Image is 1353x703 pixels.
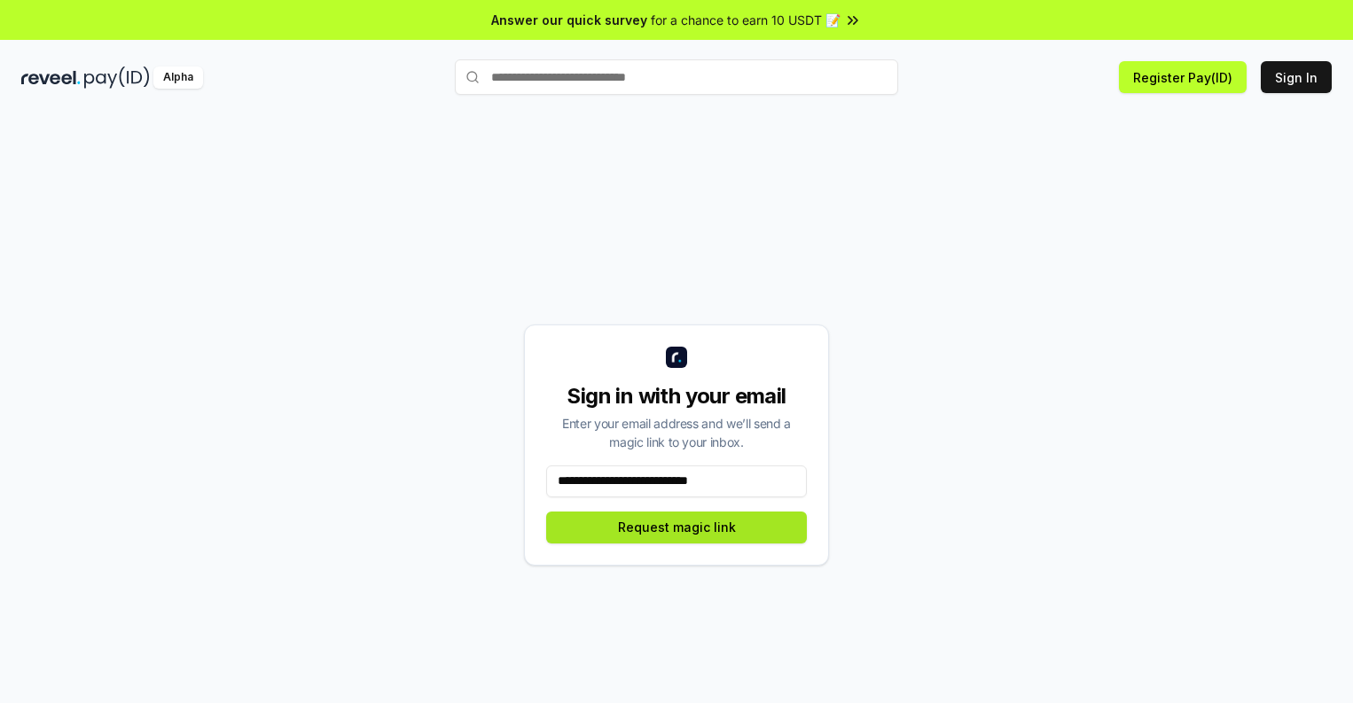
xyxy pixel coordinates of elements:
img: pay_id [84,66,150,89]
button: Sign In [1261,61,1332,93]
button: Register Pay(ID) [1119,61,1247,93]
button: Request magic link [546,512,807,543]
img: reveel_dark [21,66,81,89]
div: Alpha [153,66,203,89]
img: logo_small [666,347,687,368]
div: Enter your email address and we’ll send a magic link to your inbox. [546,414,807,451]
span: Answer our quick survey [491,11,647,29]
span: for a chance to earn 10 USDT 📝 [651,11,841,29]
div: Sign in with your email [546,382,807,410]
